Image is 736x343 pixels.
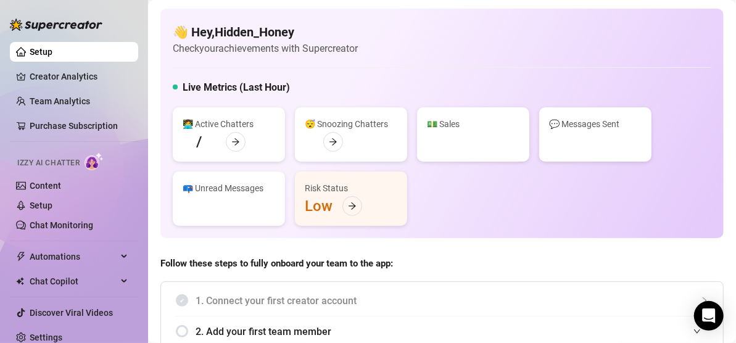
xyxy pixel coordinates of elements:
[160,258,393,269] strong: Follow these steps to fully onboard your team to the app:
[305,181,397,195] div: Risk Status
[30,247,117,267] span: Automations
[348,202,357,210] span: arrow-right
[701,297,708,304] span: collapsed
[17,157,80,169] span: Izzy AI Chatter
[196,324,708,339] span: 2. Add your first team member
[16,252,26,262] span: thunderbolt
[30,47,52,57] a: Setup
[183,117,275,131] div: 👩‍💻 Active Chatters
[30,181,61,191] a: Content
[30,200,52,210] a: Setup
[30,96,90,106] a: Team Analytics
[694,301,724,331] div: Open Intercom Messenger
[305,117,397,131] div: 😴 Snoozing Chatters
[549,117,642,131] div: 💬 Messages Sent
[329,138,337,146] span: arrow-right
[30,333,62,342] a: Settings
[30,308,113,318] a: Discover Viral Videos
[196,293,708,308] span: 1. Connect your first creator account
[231,138,240,146] span: arrow-right
[85,152,104,170] img: AI Chatter
[176,286,708,316] div: 1. Connect your first creator account
[173,23,358,41] h4: 👋 Hey, Hidden_Honey
[10,19,102,31] img: logo-BBDzfeDw.svg
[30,121,118,131] a: Purchase Subscription
[16,277,24,286] img: Chat Copilot
[30,271,117,291] span: Chat Copilot
[183,181,275,195] div: 📪 Unread Messages
[693,328,701,335] span: expanded
[30,67,128,86] a: Creator Analytics
[183,80,290,95] h5: Live Metrics (Last Hour)
[173,41,358,56] article: Check your achievements with Supercreator
[427,117,519,131] div: 💵 Sales
[30,220,93,230] a: Chat Monitoring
